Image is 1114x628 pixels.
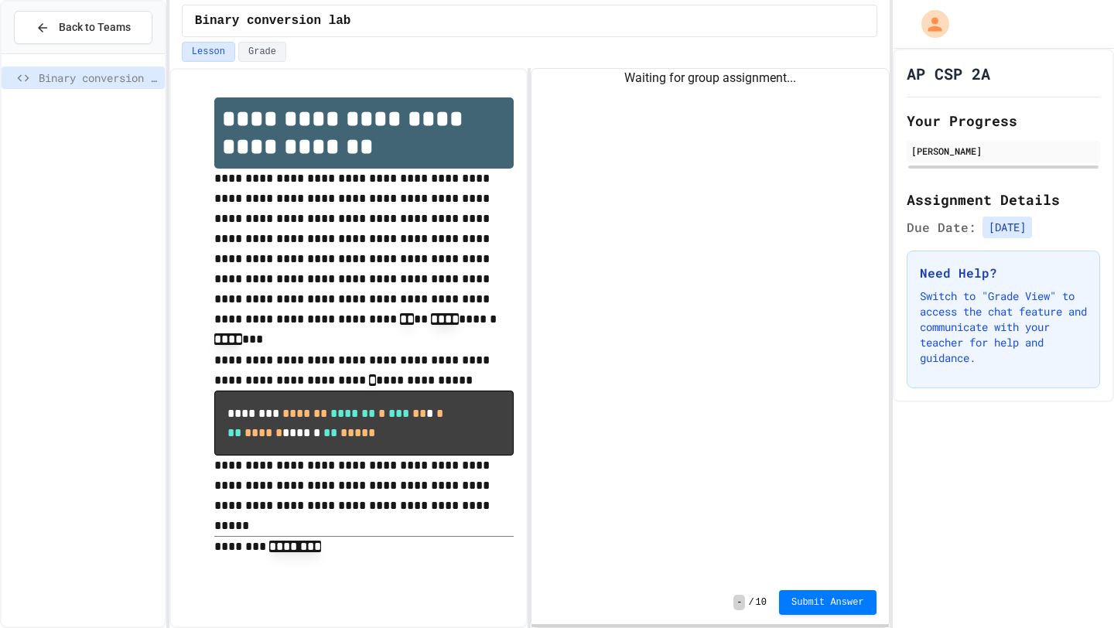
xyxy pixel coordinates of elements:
h1: AP CSP 2A [907,63,990,84]
p: Switch to "Grade View" to access the chat feature and communicate with your teacher for help and ... [920,288,1087,366]
span: Back to Teams [59,19,131,36]
button: Grade [238,42,286,62]
div: Waiting for group assignment... [531,69,888,87]
span: [DATE] [982,217,1032,238]
button: Lesson [182,42,235,62]
span: 10 [756,596,767,609]
span: / [748,596,753,609]
span: Binary conversion lab [39,70,159,86]
span: - [733,595,745,610]
h2: Your Progress [907,110,1100,131]
div: [PERSON_NAME] [911,144,1095,158]
span: Submit Answer [791,596,864,609]
button: Back to Teams [14,11,152,44]
span: Binary conversion lab [195,12,351,30]
h3: Need Help? [920,264,1087,282]
h2: Assignment Details [907,189,1100,210]
div: My Account [905,6,953,42]
span: Due Date: [907,218,976,237]
button: Submit Answer [779,590,877,615]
